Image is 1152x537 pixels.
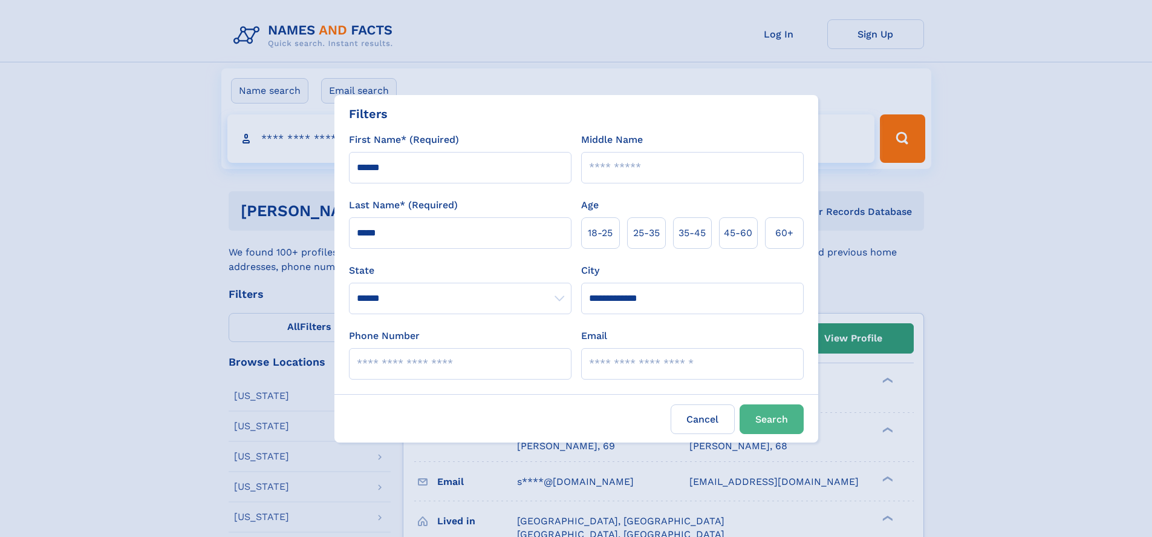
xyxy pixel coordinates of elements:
[349,263,571,278] label: State
[581,263,599,278] label: City
[349,105,388,123] div: Filters
[349,198,458,212] label: Last Name* (Required)
[349,329,420,343] label: Phone Number
[671,404,735,434] label: Cancel
[724,226,752,240] span: 45‑60
[633,226,660,240] span: 25‑35
[581,133,643,147] label: Middle Name
[775,226,793,240] span: 60+
[679,226,706,240] span: 35‑45
[581,198,599,212] label: Age
[581,329,607,343] label: Email
[349,133,459,147] label: First Name* (Required)
[740,404,804,434] button: Search
[588,226,613,240] span: 18‑25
